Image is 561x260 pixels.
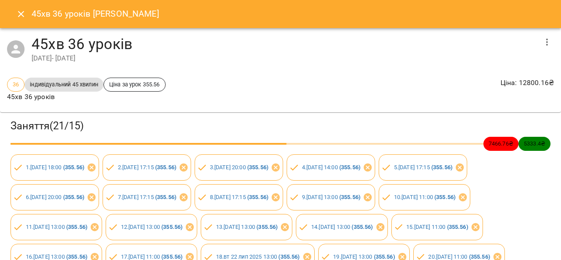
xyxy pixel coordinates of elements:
[26,194,84,200] a: 6.[DATE] 20:00 (355.56)
[406,224,468,230] a: 15.[DATE] 11:00 (355.56)
[469,253,490,260] b: ( 355.56 )
[26,224,88,230] a: 11.[DATE] 13:00 (355.56)
[287,184,375,210] div: 9.[DATE] 13:00 (355.56)
[311,224,373,230] a: 14.[DATE] 13:00 (355.56)
[302,164,360,171] a: 4.[DATE] 14:00 (355.56)
[247,194,268,200] b: ( 355.56 )
[287,154,375,181] div: 4.[DATE] 14:00 (355.56)
[216,253,300,260] a: 18.вт 22 лип 2025 13:00 (355.56)
[447,224,468,230] b: ( 355.56 )
[216,224,278,230] a: 13.[DATE] 13:00 (355.56)
[7,92,166,102] p: 45хв 36 уроків
[121,224,183,230] a: 12.[DATE] 13:00 (355.56)
[296,214,387,240] div: 14.[DATE] 13:00 (355.56)
[7,80,24,89] span: 36
[11,119,550,133] h3: Заняття ( 21 / 15 )
[431,164,452,171] b: ( 355.56 )
[374,253,395,260] b: ( 355.56 )
[501,78,554,88] p: Ціна : 12800.16 ₴
[210,164,268,171] a: 3.[DATE] 20:00 (355.56)
[11,154,99,181] div: 1.[DATE] 18:00 (355.56)
[26,164,84,171] a: 1.[DATE] 18:00 (355.56)
[302,194,360,200] a: 9.[DATE] 13:00 (355.56)
[63,194,84,200] b: ( 355.56 )
[26,253,88,260] a: 16.[DATE] 13:00 (355.56)
[394,194,456,200] a: 10.[DATE] 11:00 (355.56)
[161,224,182,230] b: ( 355.56 )
[32,7,159,21] h6: 45хв 36 уроків [PERSON_NAME]
[278,253,299,260] b: ( 355.56 )
[247,164,268,171] b: ( 355.56 )
[195,184,283,210] div: 8.[DATE] 17:15 (355.56)
[103,184,191,210] div: 7.[DATE] 17:15 (355.56)
[63,164,84,171] b: ( 355.56 )
[379,154,467,181] div: 5.[DATE] 17:15 (355.56)
[483,139,518,148] span: 7466.76 ₴
[195,154,283,181] div: 3.[DATE] 20:00 (355.56)
[333,253,395,260] a: 19.[DATE] 13:00 (355.56)
[66,253,87,260] b: ( 355.56 )
[121,253,183,260] a: 17.[DATE] 11:00 (355.56)
[104,80,165,89] span: Ціна за урок 355.56
[11,4,32,25] button: Close
[339,164,360,171] b: ( 355.56 )
[32,35,536,53] h4: 45хв 36 уроків
[161,253,182,260] b: ( 355.56 )
[201,214,292,240] div: 13.[DATE] 13:00 (355.56)
[25,80,103,89] span: індивідуальний 45 хвилин
[256,224,277,230] b: ( 355.56 )
[518,139,550,148] span: 5333.4 ₴
[11,184,99,210] div: 6.[DATE] 20:00 (355.56)
[434,194,455,200] b: ( 355.56 )
[155,194,176,200] b: ( 355.56 )
[391,214,483,240] div: 15.[DATE] 11:00 (355.56)
[118,164,176,171] a: 2.[DATE] 17:15 (355.56)
[155,164,176,171] b: ( 355.56 )
[118,194,176,200] a: 7.[DATE] 17:15 (355.56)
[394,164,452,171] a: 5.[DATE] 17:15 (355.56)
[106,214,197,240] div: 12.[DATE] 13:00 (355.56)
[428,253,490,260] a: 20.[DATE] 11:00 (355.56)
[66,224,87,230] b: ( 355.56 )
[352,224,373,230] b: ( 355.56 )
[339,194,360,200] b: ( 355.56 )
[32,53,536,64] div: [DATE] - [DATE]
[379,184,470,210] div: 10.[DATE] 11:00 (355.56)
[210,194,268,200] a: 8.[DATE] 17:15 (355.56)
[103,154,191,181] div: 2.[DATE] 17:15 (355.56)
[11,214,102,240] div: 11.[DATE] 13:00 (355.56)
